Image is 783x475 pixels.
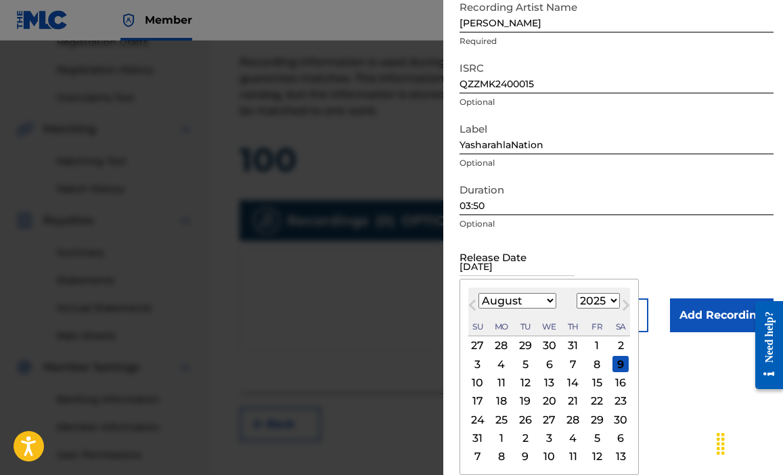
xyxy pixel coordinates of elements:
[517,430,533,447] div: Choose Tuesday, September 2nd, 2025
[470,411,486,428] div: Choose Sunday, August 24th, 2025
[565,411,581,428] div: Choose Thursday, August 28th, 2025
[589,338,605,354] div: Choose Friday, August 1st, 2025
[589,356,605,372] div: Choose Friday, August 8th, 2025
[589,319,605,335] div: Friday
[745,287,783,403] iframe: Resource Center
[493,449,510,465] div: Choose Monday, September 8th, 2025
[589,375,605,391] div: Choose Friday, August 15th, 2025
[517,411,533,428] div: Choose Tuesday, August 26th, 2025
[470,356,486,372] div: Choose Sunday, August 3rd, 2025
[589,449,605,465] div: Choose Friday, September 12th, 2025
[541,375,558,391] div: Choose Wednesday, August 13th, 2025
[612,393,629,409] div: Choose Saturday, August 23rd, 2025
[541,338,558,354] div: Choose Wednesday, July 30th, 2025
[612,449,629,465] div: Choose Saturday, September 13th, 2025
[612,319,629,335] div: Saturday
[470,430,486,447] div: Choose Sunday, August 31st, 2025
[565,449,581,465] div: Choose Thursday, September 11th, 2025
[16,10,68,30] img: MLC Logo
[565,393,581,409] div: Choose Thursday, August 21st, 2025
[565,375,581,391] div: Choose Thursday, August 14th, 2025
[493,430,510,447] div: Choose Monday, September 1st, 2025
[470,338,486,354] div: Choose Sunday, July 27th, 2025
[517,393,533,409] div: Choose Tuesday, August 19th, 2025
[541,449,558,465] div: Choose Wednesday, September 10th, 2025
[615,297,637,319] button: Next Month
[460,279,639,475] div: Choose Date
[493,393,510,409] div: Choose Monday, August 18th, 2025
[493,356,510,372] div: Choose Monday, August 4th, 2025
[541,356,558,372] div: Choose Wednesday, August 6th, 2025
[541,319,558,335] div: Wednesday
[589,430,605,447] div: Choose Friday, September 5th, 2025
[612,356,629,372] div: Choose Saturday, August 9th, 2025
[541,430,558,447] div: Choose Wednesday, September 3rd, 2025
[493,411,510,428] div: Choose Monday, August 25th, 2025
[517,356,533,372] div: Choose Tuesday, August 5th, 2025
[493,375,510,391] div: Choose Monday, August 11th, 2025
[470,393,486,409] div: Choose Sunday, August 17th, 2025
[468,336,630,466] div: Month August, 2025
[460,35,774,47] p: Required
[541,411,558,428] div: Choose Wednesday, August 27th, 2025
[460,218,774,230] p: Optional
[470,375,486,391] div: Choose Sunday, August 10th, 2025
[460,96,774,108] p: Optional
[517,338,533,354] div: Choose Tuesday, July 29th, 2025
[493,319,510,335] div: Monday
[493,338,510,354] div: Choose Monday, July 28th, 2025
[612,338,629,354] div: Choose Saturday, August 2nd, 2025
[541,393,558,409] div: Choose Wednesday, August 20th, 2025
[462,297,483,319] button: Previous Month
[612,430,629,447] div: Choose Saturday, September 6th, 2025
[589,411,605,428] div: Choose Friday, August 29th, 2025
[715,410,783,475] iframe: Chat Widget
[565,430,581,447] div: Choose Thursday, September 4th, 2025
[565,356,581,372] div: Choose Thursday, August 7th, 2025
[565,319,581,335] div: Thursday
[460,157,774,169] p: Optional
[517,449,533,465] div: Choose Tuesday, September 9th, 2025
[120,12,137,28] img: Top Rightsholder
[612,411,629,428] div: Choose Saturday, August 30th, 2025
[470,449,486,465] div: Choose Sunday, September 7th, 2025
[517,319,533,335] div: Tuesday
[565,338,581,354] div: Choose Thursday, July 31st, 2025
[710,424,732,464] div: Drag
[612,375,629,391] div: Choose Saturday, August 16th, 2025
[470,319,486,335] div: Sunday
[589,393,605,409] div: Choose Friday, August 22nd, 2025
[145,12,192,28] span: Member
[517,375,533,391] div: Choose Tuesday, August 12th, 2025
